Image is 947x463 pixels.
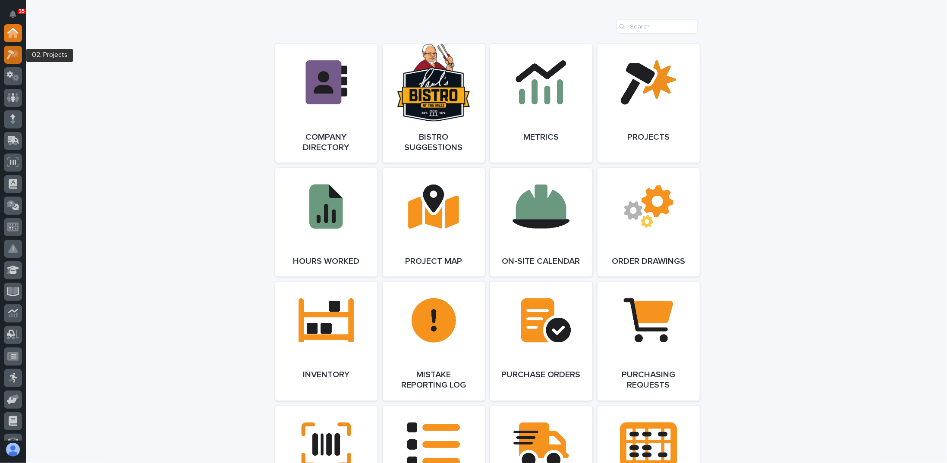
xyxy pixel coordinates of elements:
[383,44,485,163] a: Bistro Suggestions
[598,168,700,277] a: Order Drawings
[383,168,485,277] a: Project Map
[275,44,378,163] a: Company Directory
[275,282,378,401] a: Inventory
[490,44,592,163] a: Metrics
[616,20,698,34] input: Search
[490,282,592,401] a: Purchase Orders
[383,282,485,401] a: Mistake Reporting Log
[275,168,378,277] a: Hours Worked
[598,44,700,163] a: Projects
[4,441,22,459] button: users-avatar
[11,10,22,24] div: Notifications35
[490,168,592,277] a: On-Site Calendar
[19,8,25,14] p: 35
[4,5,22,23] button: Notifications
[598,282,700,401] a: Purchasing Requests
